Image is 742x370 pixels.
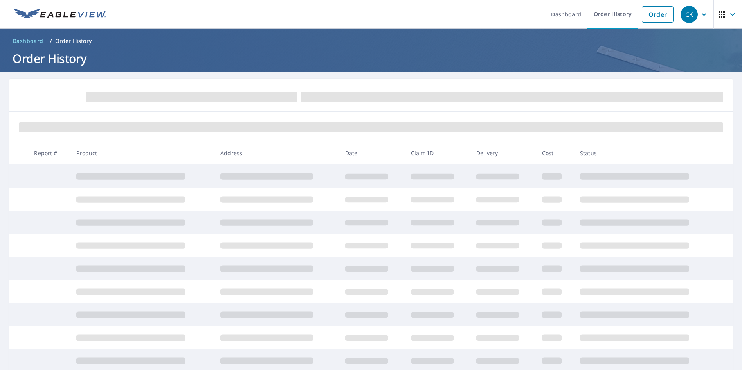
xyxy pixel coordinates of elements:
th: Claim ID [405,141,470,164]
a: Dashboard [9,35,47,47]
th: Report # [28,141,70,164]
th: Address [214,141,339,164]
h1: Order History [9,50,733,66]
th: Status [574,141,718,164]
th: Product [70,141,214,164]
nav: breadcrumb [9,35,733,47]
div: CK [681,6,698,23]
li: / [50,36,52,46]
span: Dashboard [13,37,43,45]
p: Order History [55,37,92,45]
th: Date [339,141,405,164]
th: Cost [536,141,574,164]
img: EV Logo [14,9,106,20]
th: Delivery [470,141,536,164]
a: Order [642,6,674,23]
